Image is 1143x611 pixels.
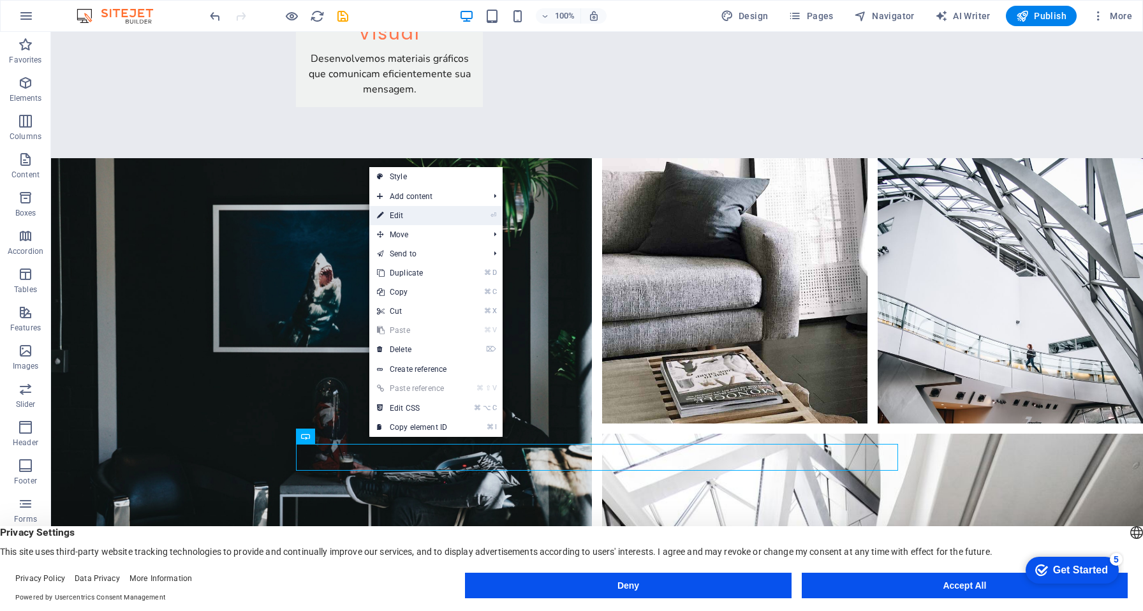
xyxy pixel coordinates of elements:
[369,302,455,321] a: ⌘XCut
[721,10,769,22] span: Design
[487,423,494,431] i: ⌘
[716,6,774,26] div: Design (Ctrl+Alt+Y)
[13,438,38,448] p: Header
[484,326,491,334] i: ⌘
[483,404,491,412] i: ⌥
[310,9,325,24] i: Reload page
[13,361,39,371] p: Images
[369,399,455,418] a: ⌘⌥CEdit CSS
[588,10,600,22] i: On resize automatically adjust zoom level to fit chosen device.
[495,423,496,431] i: I
[783,6,838,26] button: Pages
[484,269,491,277] i: ⌘
[284,8,299,24] button: Click here to leave preview mode and continue editing
[10,93,42,103] p: Elements
[485,384,491,392] i: ⇧
[492,384,496,392] i: V
[73,8,169,24] img: Editor Logo
[492,269,496,277] i: D
[14,284,37,295] p: Tables
[369,244,483,263] a: Send to
[336,9,350,24] i: Save (Ctrl+S)
[369,225,483,244] span: Move
[369,418,455,437] a: ⌘ICopy element ID
[10,6,103,33] div: Get Started 5 items remaining, 0% complete
[94,3,107,15] div: 5
[854,10,915,22] span: Navigator
[38,14,92,26] div: Get Started
[1087,6,1137,26] button: More
[369,187,483,206] span: Add content
[207,8,223,24] button: undo
[14,476,37,486] p: Footer
[9,55,41,65] p: Favorites
[1016,10,1066,22] span: Publish
[788,10,833,22] span: Pages
[484,288,491,296] i: ⌘
[369,263,455,283] a: ⌘DDuplicate
[369,206,455,225] a: ⏎Edit
[10,323,41,333] p: Features
[369,379,455,398] a: ⌘⇧VPaste reference
[492,307,496,315] i: X
[492,326,496,334] i: V
[474,404,481,412] i: ⌘
[716,6,774,26] button: Design
[490,211,496,219] i: ⏎
[369,167,503,186] a: Style
[484,307,491,315] i: ⌘
[208,9,223,24] i: Undo: Edit headline (Ctrl+Z)
[486,345,496,353] i: ⌦
[16,399,36,409] p: Slider
[8,246,43,256] p: Accordion
[369,340,455,359] a: ⌦Delete
[369,360,503,379] a: Create reference
[930,6,996,26] button: AI Writer
[10,131,41,142] p: Columns
[555,8,575,24] h6: 100%
[335,8,350,24] button: save
[1006,6,1077,26] button: Publish
[369,283,455,302] a: ⌘CCopy
[492,288,496,296] i: C
[369,321,455,340] a: ⌘VPaste
[1092,10,1132,22] span: More
[476,384,483,392] i: ⌘
[935,10,991,22] span: AI Writer
[14,514,37,524] p: Forms
[536,8,581,24] button: 100%
[15,208,36,218] p: Boxes
[309,8,325,24] button: reload
[492,404,496,412] i: C
[11,170,40,180] p: Content
[849,6,920,26] button: Navigator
